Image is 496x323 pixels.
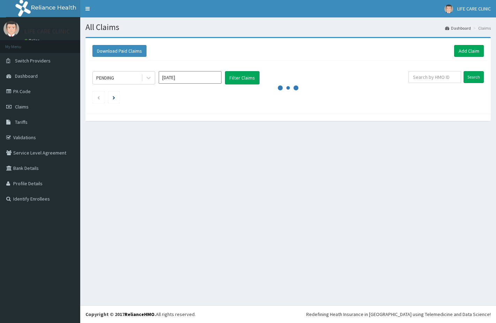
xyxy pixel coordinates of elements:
li: Claims [472,25,491,31]
footer: All rights reserved. [80,305,496,323]
button: Download Paid Claims [92,45,146,57]
h1: All Claims [85,23,491,32]
img: User Image [3,21,19,37]
button: Filter Claims [225,71,260,84]
a: Previous page [97,94,100,100]
svg: audio-loading [278,77,299,98]
span: Dashboard [15,73,38,79]
a: Dashboard [445,25,471,31]
a: Next page [113,94,115,100]
a: Add Claim [454,45,484,57]
a: Online [24,38,41,43]
img: User Image [444,5,453,13]
span: Switch Providers [15,58,51,64]
span: Tariffs [15,119,28,125]
input: Select Month and Year [159,71,221,84]
input: Search [464,71,484,83]
span: Claims [15,104,29,110]
input: Search by HMO ID [408,71,461,83]
a: RelianceHMO [125,311,155,317]
span: LIFE CARE CLINIC [457,6,491,12]
strong: Copyright © 2017 . [85,311,156,317]
div: PENDING [96,74,114,81]
p: LIFE CARE CLINIC [24,28,70,35]
div: Redefining Heath Insurance in [GEOGRAPHIC_DATA] using Telemedicine and Data Science! [306,311,491,318]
